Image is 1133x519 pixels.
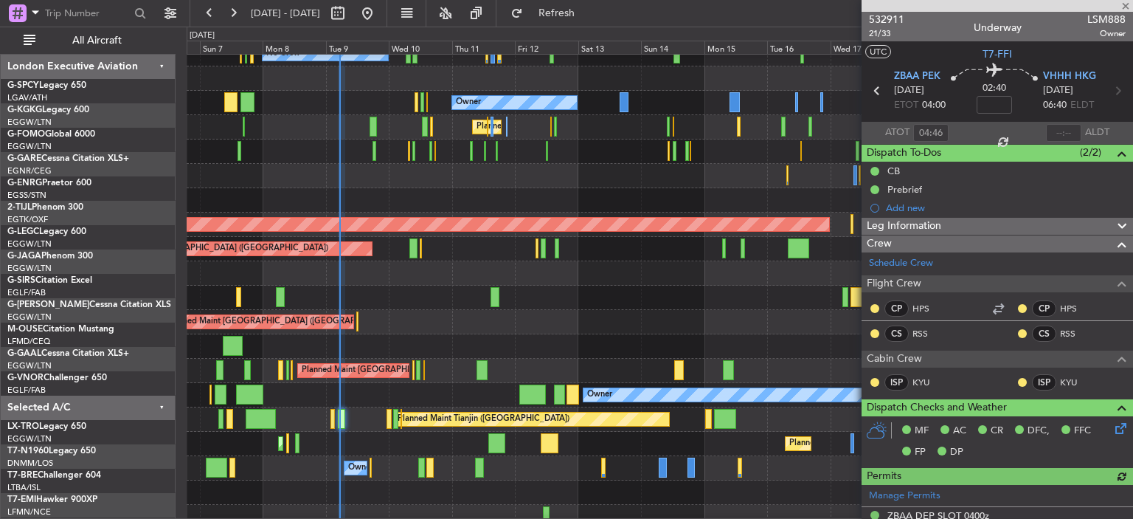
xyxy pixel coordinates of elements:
[398,408,569,430] div: Planned Maint Tianjin ([GEOGRAPHIC_DATA])
[302,360,443,382] div: Planned Maint [GEOGRAPHIC_DATA]
[477,116,709,138] div: Planned Maint [GEOGRAPHIC_DATA] ([GEOGRAPHIC_DATA])
[7,471,101,480] a: T7-BREChallenger 604
[887,165,900,177] div: CB
[884,326,909,342] div: CS
[7,276,35,285] span: G-SIRS
[7,214,48,225] a: EGTK/OXF
[1070,98,1094,113] span: ELDT
[7,252,93,261] a: G-JAGAPhenom 300
[867,218,941,235] span: Leg Information
[869,256,933,271] a: Schedule Crew
[389,41,452,54] div: Wed 10
[7,252,41,261] span: G-JAGA
[886,202,1126,214] div: Add new
[7,300,89,309] span: G-[PERSON_NAME]
[869,12,904,27] span: 532911
[767,41,831,54] div: Tue 16
[263,41,326,54] div: Mon 8
[38,35,156,46] span: All Aircraft
[7,385,46,396] a: EGLF/FAB
[7,300,171,309] a: G-[PERSON_NAME]Cessna Citation XLS
[200,41,263,54] div: Sun 7
[7,179,42,188] span: G-ENRG
[7,433,52,444] a: EGGW/LTN
[983,81,1006,96] span: 02:40
[884,374,909,391] div: ISP
[7,422,39,431] span: LX-TRO
[7,447,49,456] span: T7-N1960
[1087,12,1126,27] span: LSM888
[7,130,45,139] span: G-FOMO
[7,312,52,323] a: EGGW/LTN
[7,165,52,176] a: EGNR/CEG
[7,360,52,371] a: EGGW/LTN
[7,325,43,334] span: M-OUSE
[7,276,92,285] a: G-SIRSCitation Excel
[915,445,926,460] span: FP
[912,302,946,315] a: HPS
[974,20,1022,35] div: Underway
[7,117,52,128] a: EGGW/LTN
[867,275,921,292] span: Flight Crew
[7,349,41,358] span: G-GAAL
[283,433,515,455] div: Planned Maint [GEOGRAPHIC_DATA] ([GEOGRAPHIC_DATA])
[894,83,924,98] span: [DATE]
[7,287,46,298] a: EGLF/FAB
[1087,27,1126,40] span: Owner
[7,81,86,90] a: G-SPCYLegacy 650
[922,98,946,113] span: 04:00
[16,29,160,52] button: All Aircraft
[452,41,516,54] div: Thu 11
[953,424,966,439] span: AC
[456,92,481,114] div: Owner
[504,1,592,25] button: Refresh
[7,106,89,114] a: G-KGKGLegacy 600
[912,327,946,340] a: RSS
[7,238,52,250] a: EGGW/LTN
[7,179,91,188] a: G-ENRGPraetor 600
[190,30,215,42] div: [DATE]
[526,8,588,18] span: Refresh
[1060,327,1093,340] a: RSS
[1060,302,1093,315] a: HPS
[884,300,909,317] div: CP
[7,92,47,103] a: LGAV/ATH
[7,154,129,163] a: G-GARECessna Citation XLS+
[1032,326,1056,342] div: CS
[96,238,328,260] div: Planned Maint [GEOGRAPHIC_DATA] ([GEOGRAPHIC_DATA])
[578,41,642,54] div: Sat 13
[1032,374,1056,391] div: ISP
[7,141,52,152] a: EGGW/LTN
[7,325,114,334] a: M-OUSECitation Mustang
[7,336,50,347] a: LFMD/CEQ
[7,130,95,139] a: G-FOMOGlobal 6000
[7,227,86,236] a: G-LEGCLegacy 600
[45,2,130,24] input: Trip Number
[912,376,946,389] a: KYU
[7,495,36,504] span: T7-EMI
[1043,69,1096,84] span: VHHH HKG
[867,236,892,252] span: Crew
[915,424,929,439] span: MF
[7,190,46,201] a: EGSS/STN
[587,384,612,406] div: Owner
[867,399,1007,416] span: Dispatch Checks and Weather
[7,374,107,382] a: G-VNORChallenger 650
[7,227,39,236] span: G-LEGC
[1043,83,1073,98] span: [DATE]
[515,41,578,54] div: Fri 12
[7,154,41,163] span: G-GARE
[869,27,904,40] span: 21/33
[7,81,39,90] span: G-SPCY
[704,41,768,54] div: Mon 15
[156,311,399,333] div: Unplanned Maint [GEOGRAPHIC_DATA] ([GEOGRAPHIC_DATA])
[7,482,41,493] a: LTBA/ISL
[1074,424,1091,439] span: FFC
[1060,376,1093,389] a: KYU
[7,349,129,358] a: G-GAALCessna Citation XLS+
[867,351,922,368] span: Cabin Crew
[991,424,1003,439] span: CR
[831,41,894,54] div: Wed 17
[1032,300,1056,317] div: CP
[894,98,918,113] span: ETOT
